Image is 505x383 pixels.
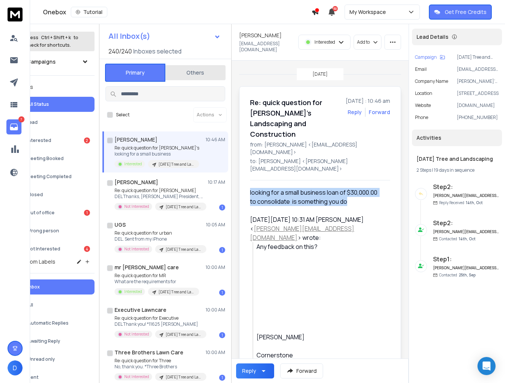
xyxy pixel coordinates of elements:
[124,161,142,167] p: Interested
[433,265,499,271] h6: [PERSON_NAME][EMAIL_ADDRESS][DOMAIN_NAME]
[439,200,483,206] p: Reply Received
[27,320,69,326] p: Automatic Replies
[8,360,23,375] button: D
[457,102,499,108] p: [DOMAIN_NAME]
[417,155,497,163] h1: [DATE] Tree and Landscaping
[219,375,225,381] div: 1
[27,156,64,162] p: Meeting Booked
[13,54,95,69] button: All Campaigns
[457,54,499,60] p: [DATE] Tree and Landscaping
[13,279,95,294] button: Inbox
[124,331,149,337] p: Not Interested
[13,205,95,220] button: Out of office1
[13,187,95,202] button: Closed
[13,97,95,112] button: All Status
[219,204,225,211] div: 1
[457,114,499,121] p: [PHONE_NUMBER]
[27,137,51,143] p: Interested
[159,162,195,167] p: [DATE] Tree and Landscaping
[236,363,274,378] button: Reply
[459,236,476,241] span: 14th, Oct
[219,332,225,338] div: 1
[433,255,499,264] h6: Step 1 :
[250,224,354,242] a: [PERSON_NAME][EMAIL_ADDRESS][DOMAIN_NAME]
[478,357,496,375] div: Open Intercom Messenger
[124,246,149,252] p: Not Interested
[27,174,72,180] p: Meeting Completed
[219,247,225,253] div: 1
[27,210,55,216] p: Out of office
[13,82,95,92] h3: Filters
[417,167,497,173] div: |
[165,64,226,81] button: Others
[457,66,499,72] p: [EMAIL_ADDRESS][DOMAIN_NAME]
[159,289,195,295] p: [DATE] Tree and Landscaping
[105,64,165,82] button: Primary
[114,349,183,356] h1: Three Brothers Lawn Care
[357,39,370,45] p: Add to
[114,145,199,151] p: Re: quick question for [PERSON_NAME]'s
[13,151,95,166] button: Meeting Booked
[166,247,202,252] p: [DATE] Tree and Landscaping
[102,29,227,44] button: All Inbox(s)
[13,352,95,367] button: Unread only
[434,167,474,173] span: 19 days in sequence
[13,241,95,256] button: Not Interested4
[166,204,202,210] p: [DATE] Tree and Landscaping
[27,374,38,380] p: Sent
[18,116,24,122] p: 7
[206,137,225,143] p: 10:46 AM
[333,6,338,11] span: 50
[415,102,431,108] p: website
[280,363,323,378] button: Forward
[27,119,38,125] p: Lead
[242,367,256,375] div: Reply
[114,221,126,229] h1: UGS
[239,32,282,39] h1: [PERSON_NAME]
[114,358,205,364] p: Re: quick question for Three
[13,223,95,238] button: Wrong person
[27,302,33,308] p: All
[27,356,55,362] p: Unread only
[412,130,502,146] div: Activities
[445,8,487,16] p: Get Free Credits
[166,374,202,380] p: [DATE] Tree and Landscaping
[250,157,390,172] p: to: [PERSON_NAME] <[PERSON_NAME][EMAIL_ADDRESS][DOMAIN_NAME]>
[114,136,157,143] h1: [PERSON_NAME]
[114,236,205,242] p: DEL. Sent from my iPhone
[433,229,499,235] h6: [PERSON_NAME][EMAIL_ADDRESS][DOMAIN_NAME]
[433,182,499,191] h6: Step 2 :
[417,167,431,173] span: 2 Steps
[439,236,476,242] p: Contacted
[433,193,499,198] h6: [PERSON_NAME][EMAIL_ADDRESS][DOMAIN_NAME]
[415,114,428,121] p: Phone
[40,33,72,42] span: Ctrl + Shift + k
[208,179,225,185] p: 10:17 AM
[108,32,150,40] h1: All Inbox(s)
[415,66,427,72] p: Email
[114,188,205,194] p: Re: quick question for [PERSON_NAME]
[108,47,132,56] span: 240 / 240
[417,33,449,41] p: Lead Details
[457,78,499,84] p: [PERSON_NAME]'s Landscaping and Construction
[348,108,362,116] button: Reply
[18,258,55,266] h3: Custom Labels
[439,272,476,278] p: Contacted
[116,112,130,118] label: Select
[124,204,149,209] p: Not Interested
[13,298,95,313] button: All
[13,169,95,184] button: Meeting Completed
[13,316,95,331] button: Automatic Replies
[314,39,335,45] p: Interested
[13,115,95,130] button: Lead
[114,230,205,236] p: Re: quick question for urban
[114,279,199,285] p: What are the requirements for
[415,78,448,84] p: Company Name
[239,41,294,53] p: [EMAIL_ADDRESS][DOMAIN_NAME]
[415,54,437,60] p: Campaign
[114,273,199,279] p: Re: quick question for MR
[13,133,95,148] button: Interested2
[206,307,225,313] p: 10:00 AM
[27,101,49,107] p: All Status
[429,5,492,20] button: Get Free Credits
